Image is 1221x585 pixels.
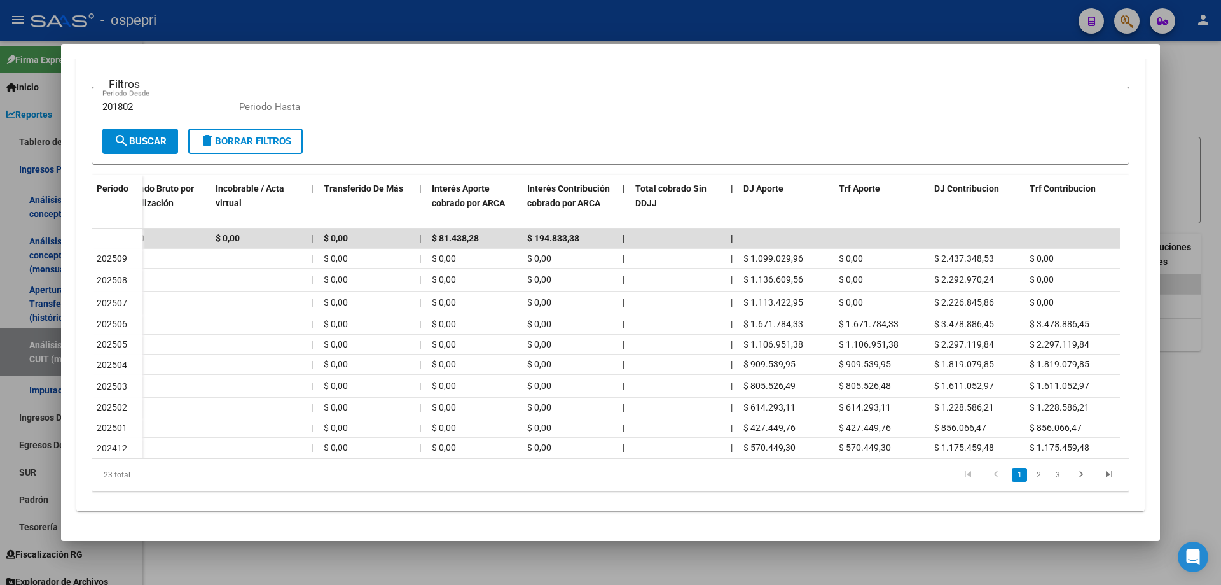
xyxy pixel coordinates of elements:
[324,381,348,391] span: $ 0,00
[200,136,291,147] span: Borrar Filtros
[731,233,733,243] span: |
[1030,402,1089,412] span: $ 1.228.586,21
[324,253,348,264] span: $ 0,00
[419,183,422,194] span: |
[527,402,551,412] span: $ 0,00
[623,183,625,194] span: |
[743,253,803,264] span: $ 1.099.029,96
[623,442,624,453] span: |
[839,402,891,412] span: $ 614.293,11
[97,183,128,194] span: Período
[414,175,427,231] datatable-header-cell: |
[311,183,314,194] span: |
[743,359,796,369] span: $ 909.539,95
[216,233,240,243] span: $ 0,00
[934,274,994,285] span: $ 2.292.970,24
[324,274,348,285] span: $ 0,00
[527,339,551,349] span: $ 0,00
[1030,339,1089,349] span: $ 2.297.119,84
[97,339,127,349] span: 202505
[311,319,313,329] span: |
[324,297,348,307] span: $ 0,00
[934,442,994,453] span: $ 1.175.459,48
[527,233,579,243] span: $ 194.833,38
[934,402,994,412] span: $ 1.228.586,21
[743,183,783,194] span: DJ Aporte
[97,360,127,370] span: 202504
[839,183,880,194] span: Trf Aporte
[623,402,624,412] span: |
[311,274,313,285] span: |
[984,468,1008,482] a: go to previous page
[1030,381,1089,391] span: $ 1.611.052,97
[324,319,348,329] span: $ 0,00
[97,423,127,433] span: 202501
[731,381,733,391] span: |
[738,175,834,231] datatable-header-cell: DJ Aporte
[1030,274,1054,285] span: $ 0,00
[210,175,306,231] datatable-header-cell: Incobrable / Acta virtual
[743,319,803,329] span: $ 1.671.784,33
[934,297,994,307] span: $ 2.226.845,86
[743,274,803,285] span: $ 1.136.609,56
[324,442,348,453] span: $ 0,00
[731,402,733,412] span: |
[527,297,551,307] span: $ 0,00
[839,339,899,349] span: $ 1.106.951,38
[324,402,348,412] span: $ 0,00
[432,402,456,412] span: $ 0,00
[839,253,863,264] span: $ 0,00
[311,233,314,243] span: |
[432,233,479,243] span: $ 81.438,28
[97,402,127,412] span: 202502
[324,183,403,194] span: Transferido De Más
[120,183,194,208] span: Cobrado Bruto por Fiscalización
[92,459,297,491] div: 23 total
[311,402,313,412] span: |
[839,442,891,453] span: $ 570.449,30
[527,253,551,264] span: $ 0,00
[527,423,551,433] span: $ 0,00
[743,442,796,453] span: $ 570.449,30
[97,381,127,391] span: 202503
[743,381,796,391] span: $ 805.526,49
[1030,297,1054,307] span: $ 0,00
[731,274,733,285] span: |
[934,253,994,264] span: $ 2.437.348,53
[432,183,505,208] span: Interés Aporte cobrado por ARCA
[1069,468,1093,482] a: go to next page
[102,77,146,91] h3: Filtros
[419,233,422,243] span: |
[324,423,348,433] span: $ 0,00
[432,381,456,391] span: $ 0,00
[1030,183,1096,194] span: Trf Contribucion
[623,381,624,391] span: |
[419,274,421,285] span: |
[1012,468,1027,482] a: 1
[1030,359,1089,369] span: $ 1.819.079,85
[934,339,994,349] span: $ 2.297.119,84
[839,423,891,433] span: $ 427.449,76
[623,274,624,285] span: |
[527,319,551,329] span: $ 0,00
[839,319,899,329] span: $ 1.671.784,33
[432,319,456,329] span: $ 0,00
[1030,442,1089,453] span: $ 1.175.459,48
[97,443,127,453] span: 202412
[311,442,313,453] span: |
[1097,468,1121,482] a: go to last page
[1030,253,1054,264] span: $ 0,00
[419,402,421,412] span: |
[731,253,733,264] span: |
[114,133,129,148] mat-icon: search
[617,175,630,231] datatable-header-cell: |
[623,319,624,329] span: |
[934,183,999,194] span: DJ Contribucion
[527,381,551,391] span: $ 0,00
[188,129,303,154] button: Borrar Filtros
[1048,464,1067,486] li: page 3
[834,175,929,231] datatable-header-cell: Trf Aporte
[839,381,891,391] span: $ 805.526,48
[115,175,210,231] datatable-header-cell: Cobrado Bruto por Fiscalización
[839,297,863,307] span: $ 0,00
